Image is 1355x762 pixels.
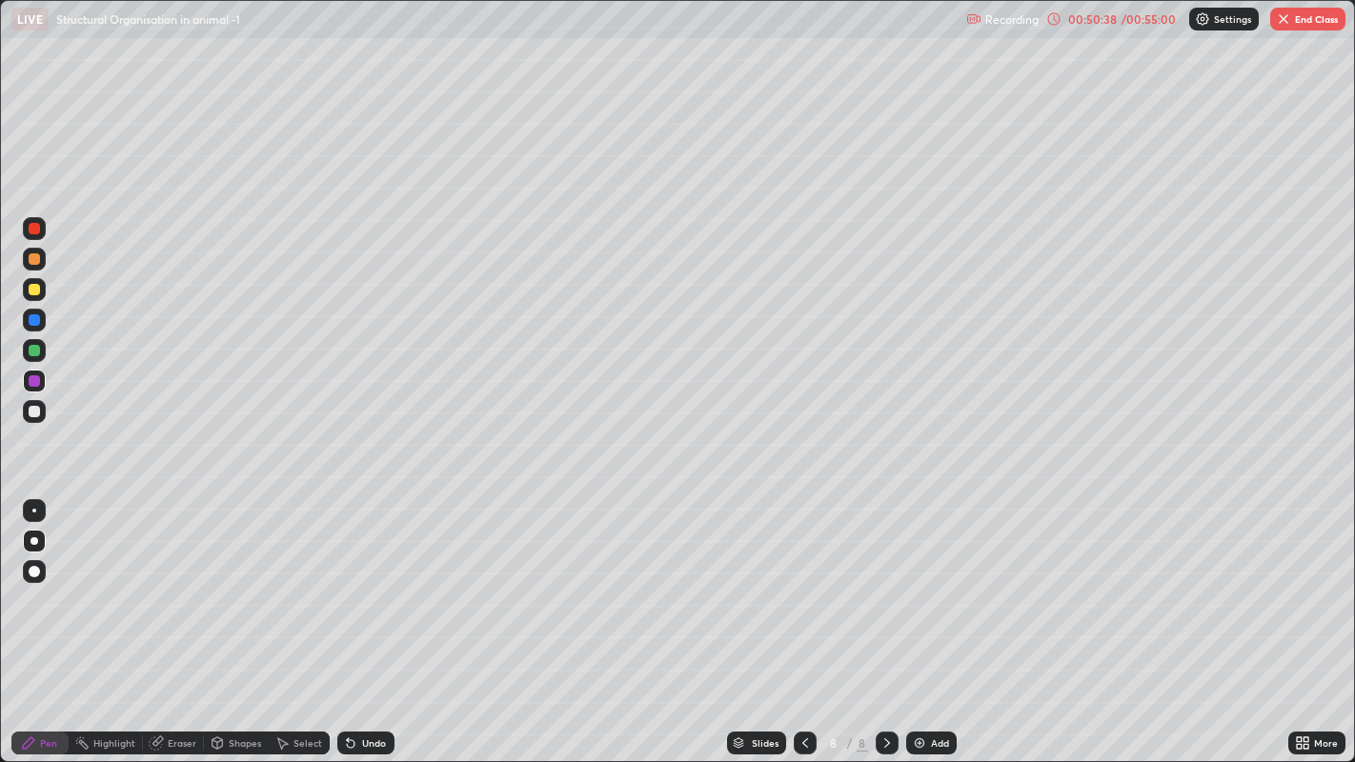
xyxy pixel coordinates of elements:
p: Structural Organisation in animal -1 [56,11,240,27]
div: / [847,737,853,749]
div: Select [293,738,322,748]
div: 8 [857,734,868,752]
img: recording.375f2c34.svg [966,11,981,27]
div: Undo [362,738,386,748]
button: End Class [1270,8,1345,30]
div: 8 [824,737,843,749]
p: Recording [985,12,1039,27]
img: class-settings-icons [1195,11,1210,27]
div: Slides [752,738,779,748]
img: add-slide-button [912,735,927,751]
p: Settings [1214,14,1251,24]
img: end-class-cross [1276,11,1291,27]
div: Shapes [229,738,261,748]
div: More [1314,738,1338,748]
div: Add [931,738,949,748]
p: LIVE [17,11,43,27]
div: Pen [40,738,57,748]
div: Eraser [168,738,196,748]
div: Highlight [93,738,135,748]
div: / 00:55:00 [1119,13,1178,25]
div: 00:50:38 [1065,13,1119,25]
